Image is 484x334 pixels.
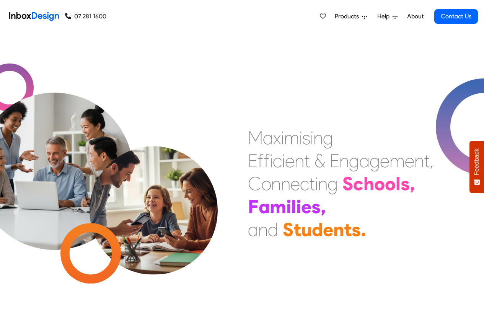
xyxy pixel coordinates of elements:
div: m [284,126,299,149]
div: m [389,149,405,172]
a: Contact Us [434,9,478,24]
div: d [268,218,278,241]
div: x [273,126,281,149]
div: n [295,149,304,172]
div: E [330,149,339,172]
a: About [405,9,426,24]
div: , [321,195,326,218]
div: n [414,149,424,172]
div: t [309,172,315,195]
div: u [301,218,312,241]
div: e [290,172,300,195]
div: e [301,195,311,218]
div: a [259,195,270,218]
div: , [410,172,415,195]
div: i [270,149,273,172]
div: , [430,149,433,172]
div: E [248,149,257,172]
div: e [323,218,333,241]
img: parents_with_child.png [73,114,234,275]
div: l [291,195,296,218]
div: t [344,218,352,241]
a: Help [374,9,401,24]
div: i [282,149,285,172]
div: g [328,172,338,195]
div: g [323,126,333,149]
div: t [424,149,430,172]
div: a [248,218,258,241]
div: n [333,218,344,241]
div: C [248,172,261,195]
div: n [318,172,328,195]
span: Feedback [473,148,480,175]
div: . [361,218,366,241]
div: F [248,195,259,218]
div: t [293,218,301,241]
div: o [385,172,396,195]
div: m [270,195,286,218]
div: o [261,172,271,195]
div: i [281,126,284,149]
div: e [380,149,389,172]
div: a [263,126,273,149]
a: Products [332,9,370,24]
div: s [352,218,361,241]
div: c [353,172,363,195]
div: e [405,149,414,172]
div: n [313,126,323,149]
div: n [271,172,281,195]
div: i [296,195,301,218]
a: 07 281 1600 [65,12,106,21]
div: a [359,149,370,172]
div: i [286,195,291,218]
div: i [315,172,318,195]
div: d [312,218,323,241]
div: f [264,149,270,172]
button: Feedback - Show survey [469,141,484,193]
div: o [374,172,385,195]
div: & [315,149,325,172]
div: s [401,172,410,195]
div: h [363,172,374,195]
div: n [258,218,268,241]
div: i [310,126,313,149]
div: n [281,172,290,195]
div: M [248,126,263,149]
div: g [349,149,359,172]
div: n [339,149,349,172]
div: f [257,149,264,172]
span: Products [335,12,362,21]
span: Help [377,12,393,21]
div: t [304,149,310,172]
div: i [299,126,302,149]
div: e [285,149,295,172]
div: Maximising Efficient & Engagement, Connecting Schools, Families, and Students. [248,126,433,241]
div: g [370,149,380,172]
div: c [300,172,309,195]
div: l [396,172,401,195]
div: s [311,195,321,218]
div: S [342,172,353,195]
div: c [273,149,282,172]
div: s [302,126,310,149]
div: S [283,218,293,241]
